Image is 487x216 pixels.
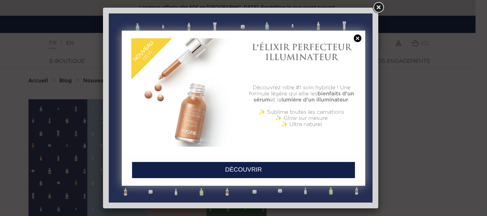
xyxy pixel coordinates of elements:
h1: L'ÉLIXIR PERFECTEUR ILLUMINATEUR [247,42,356,62]
p: ✨ Sublime toutes les carnations [247,109,356,115]
p: Découvrez nitre #1 soin hybride ! Une formule légère qui allie les et la . [247,85,356,103]
b: lumière d'un illuminateur [281,97,348,103]
a: DÉCOUVRIR [132,162,355,178]
p: ✨ Glow sur mesure [247,115,356,121]
b: bienfaits d'un sérum [253,91,354,103]
p: ✨ Ultra naturel [247,121,356,128]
